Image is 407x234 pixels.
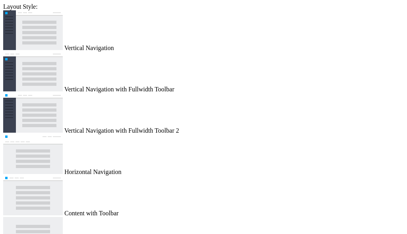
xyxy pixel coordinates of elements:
md-radio-button: Horizontal Navigation [3,134,404,176]
div: Layout Style: [3,3,404,10]
span: Vertical Navigation with Fullwidth Toolbar 2 [64,127,179,134]
span: Vertical Navigation [64,44,114,51]
img: vertical-nav.jpg [3,10,63,50]
md-radio-button: Vertical Navigation with Fullwidth Toolbar 2 [3,93,404,134]
md-radio-button: Vertical Navigation with Fullwidth Toolbar [3,52,404,93]
img: horizontal-nav.jpg [3,134,63,174]
img: vertical-nav-with-full-toolbar-2.jpg [3,93,63,133]
md-radio-button: Vertical Navigation [3,10,404,52]
img: vertical-nav-with-full-toolbar.jpg [3,52,63,91]
span: Vertical Navigation with Fullwidth Toolbar [64,86,174,93]
span: Content with Toolbar [64,210,118,217]
img: content-with-toolbar.jpg [3,176,63,215]
md-radio-button: Content with Toolbar [3,176,404,217]
span: Horizontal Navigation [64,168,122,175]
